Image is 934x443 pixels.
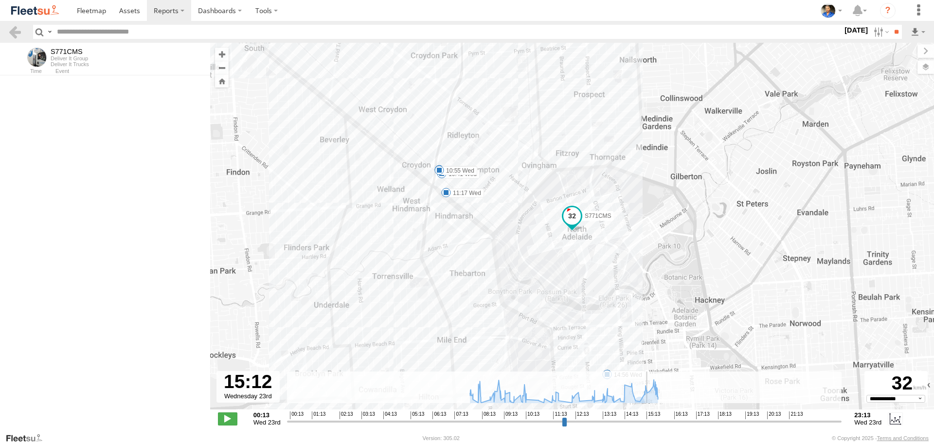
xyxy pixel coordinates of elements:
[432,411,446,419] span: 06:13
[383,411,397,419] span: 04:13
[674,411,688,419] span: 16:13
[647,411,660,419] span: 15:13
[8,69,42,74] div: Time
[910,25,926,39] label: Export results as...
[718,411,732,419] span: 18:13
[696,411,710,419] span: 17:13
[585,212,611,219] span: S771CMS
[46,25,54,39] label: Search Query
[789,411,803,419] span: 21:13
[218,412,237,425] label: Play/Stop
[526,411,539,419] span: 10:13
[854,411,881,419] strong: 23:13
[446,189,484,197] label: 11:17 Wed
[423,435,460,441] div: Version: 305.02
[215,61,229,74] button: Zoom out
[361,411,375,419] span: 03:13
[745,411,759,419] span: 19:13
[10,4,60,17] img: fleetsu-logo-horizontal.svg
[253,411,281,419] strong: 00:13
[843,25,870,35] label: [DATE]
[442,170,480,178] label: 10:41 Wed
[312,411,325,419] span: 01:13
[832,435,929,441] div: © Copyright 2025 -
[504,411,518,419] span: 09:13
[215,48,229,61] button: Zoom in
[51,55,89,61] div: Deliver It Group
[575,411,589,419] span: 12:13
[340,411,353,419] span: 02:13
[439,166,477,175] label: 10:09 Wed
[607,371,645,379] label: 14:56 Wed
[870,25,891,39] label: Search Filter Options
[767,411,781,419] span: 20:13
[51,61,89,67] div: Deliver It Trucks
[411,411,424,419] span: 05:13
[880,3,896,18] i: ?
[603,411,616,419] span: 13:13
[290,411,304,419] span: 00:13
[454,411,468,419] span: 07:13
[215,74,229,88] button: Zoom Home
[439,166,477,175] label: 10:55 Wed
[866,372,926,395] div: 32
[854,419,881,426] span: Wed 23rd Jul 2025
[253,419,281,426] span: Wed 23rd Jul 2025
[51,48,89,55] div: S771CMS - View Asset History
[8,25,22,39] a: Back to previous Page
[625,411,638,419] span: 14:13
[553,411,567,419] span: 11:13
[55,69,210,74] div: Event
[877,435,929,441] a: Terms and Conditions
[817,3,845,18] div: Matt Draper
[482,411,496,419] span: 08:13
[5,433,50,443] a: Visit our Website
